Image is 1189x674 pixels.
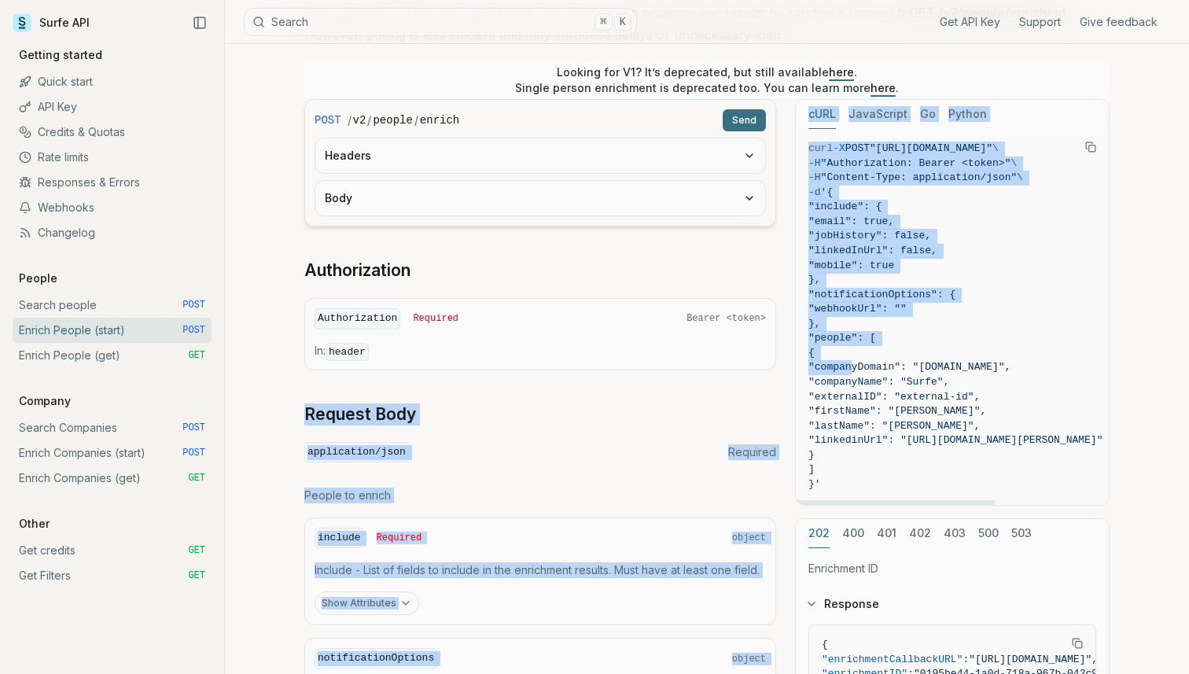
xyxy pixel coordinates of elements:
[13,516,56,532] p: Other
[877,519,896,548] button: 401
[304,488,776,503] p: People to enrich
[13,440,212,466] a: Enrich Companies (start) POST
[808,561,1096,576] p: Enrichment ID
[348,112,352,128] span: /
[304,403,416,425] a: Request Body
[182,324,205,337] span: POST
[833,142,845,154] span: -X
[594,13,612,31] kbd: ⌘
[13,466,212,491] a: Enrich Companies (get) GET
[808,361,1010,373] span: "companyDomain": "[DOMAIN_NAME]",
[182,422,205,434] span: POST
[315,138,765,173] button: Headers
[188,569,205,582] span: GET
[188,349,205,362] span: GET
[808,463,815,475] span: ]
[808,318,821,330] span: },
[1011,519,1032,548] button: 503
[944,519,966,548] button: 403
[315,562,766,578] p: Include - List of fields to include in the enrichment results. Must have at least one field.
[808,171,821,183] span: -H
[373,112,412,128] code: people
[723,109,766,131] button: Send
[315,181,765,215] button: Body
[992,142,999,154] span: \
[920,100,936,129] button: Go
[963,654,969,665] span: :
[13,145,212,170] a: Rate limits
[732,532,766,544] span: object
[315,343,766,360] p: In:
[13,11,90,35] a: Surfe API
[515,64,899,96] p: Looking for V1? It’s deprecated, but still available . Single person enrichment is deprecated too...
[614,13,631,31] kbd: K
[13,293,212,318] a: Search people POST
[821,171,1018,183] span: "Content-Type: application/json"
[304,442,409,463] code: application/json
[909,519,931,548] button: 402
[808,420,980,432] span: "lastName": "[PERSON_NAME]",
[808,391,980,403] span: "externalID": "external-id",
[808,332,876,344] span: "people": [
[244,8,637,36] button: Search⌘K
[413,312,458,325] span: Required
[1017,171,1023,183] span: \
[829,65,854,79] a: here
[796,584,1109,624] button: Response
[870,142,992,154] span: "[URL][DOMAIN_NAME]"
[420,112,459,128] code: enrich
[948,100,987,129] button: Python
[871,81,896,94] a: here
[182,299,205,311] span: POST
[808,347,815,359] span: {
[1066,632,1089,655] button: Copy Text
[808,449,815,461] span: }
[315,528,364,549] code: include
[353,112,366,128] code: v2
[822,639,828,650] span: {
[13,563,212,588] a: Get Filters GET
[808,201,882,212] span: "include": {
[315,112,341,128] span: POST
[969,654,1091,665] span: "[URL][DOMAIN_NAME]"
[13,220,212,245] a: Changelog
[1080,14,1158,30] a: Give feedback
[808,405,986,417] span: "firstName": "[PERSON_NAME]",
[848,100,907,129] button: JavaScript
[808,186,821,198] span: -d
[13,69,212,94] a: Quick start
[13,393,77,409] p: Company
[1019,14,1061,30] a: Support
[842,519,864,548] button: 400
[13,271,64,286] p: People
[188,11,212,35] button: Collapse Sidebar
[13,120,212,145] a: Credits & Quotas
[808,245,937,256] span: "linkedInUrl": false,
[808,289,955,300] span: "notificationOptions": {
[13,195,212,220] a: Webhooks
[808,478,821,490] span: }'
[808,519,830,548] button: 202
[808,303,907,315] span: "webhookUrl": ""
[188,544,205,557] span: GET
[13,170,212,195] a: Responses & Errors
[808,274,821,285] span: },
[13,318,212,343] a: Enrich People (start) POST
[13,94,212,120] a: API Key
[315,591,419,615] button: Show Attributes
[13,538,212,563] a: Get credits GET
[1010,157,1017,169] span: \
[326,343,369,361] code: header
[1091,654,1098,665] span: ,
[414,112,418,128] span: /
[315,648,437,669] code: notificationOptions
[845,142,870,154] span: POST
[808,434,1102,446] span: "linkedinUrl": "[URL][DOMAIN_NAME][PERSON_NAME]"
[978,519,999,548] button: 500
[821,186,834,198] span: '{
[728,444,776,460] span: Required
[377,532,422,544] span: Required
[808,142,833,154] span: curl
[808,230,931,241] span: "jobHistory": false,
[808,376,949,388] span: "companyName": "Surfe",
